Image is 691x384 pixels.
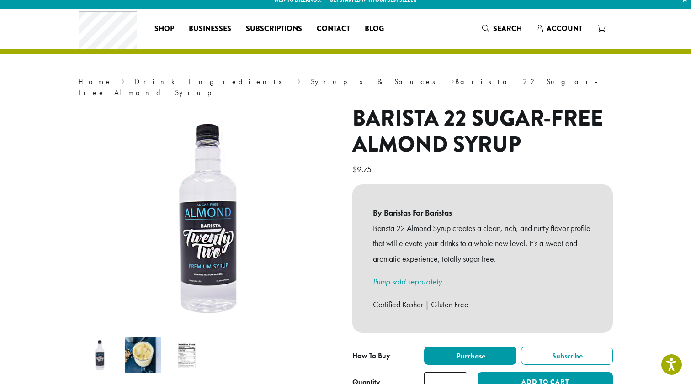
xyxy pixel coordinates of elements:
span: Subscribe [551,351,583,361]
a: Drink Ingredients [135,77,288,86]
span: › [298,73,301,87]
span: Blog [365,23,384,35]
span: › [451,73,454,87]
span: Contact [317,23,350,35]
a: Shop [147,21,181,36]
span: › [122,73,125,87]
span: Subscriptions [246,23,302,35]
span: Account [547,23,582,34]
nav: Breadcrumb [78,76,613,98]
a: Syrups & Sauces [311,77,441,86]
img: Almond Roca Oat Milk Latte by Dillanos Coffee Roasters [125,337,161,373]
b: By Baristas For Baristas [373,205,592,221]
bdi: 9.75 [352,164,374,174]
span: Search [493,23,522,34]
span: $ [352,164,357,174]
img: Barista 22 Sugar-Free Almond Syrup [82,337,118,373]
img: Barista 22 Sugar-Free Almond Syrup - Image 3 [169,337,205,373]
a: Pump sold separately. [373,276,444,287]
p: Certified Kosher | Gluten Free [373,297,592,312]
p: Barista 22 Almond Syrup creates a clean, rich, and nutty flavor profile that will elevate your dr... [373,221,592,267]
span: How To Buy [352,351,390,360]
span: Businesses [189,23,231,35]
h1: Barista 22 Sugar-Free Almond Syrup [352,105,613,158]
span: Purchase [455,351,485,361]
span: Shop [154,23,174,35]
a: Home [78,77,112,86]
a: Search [475,21,529,36]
